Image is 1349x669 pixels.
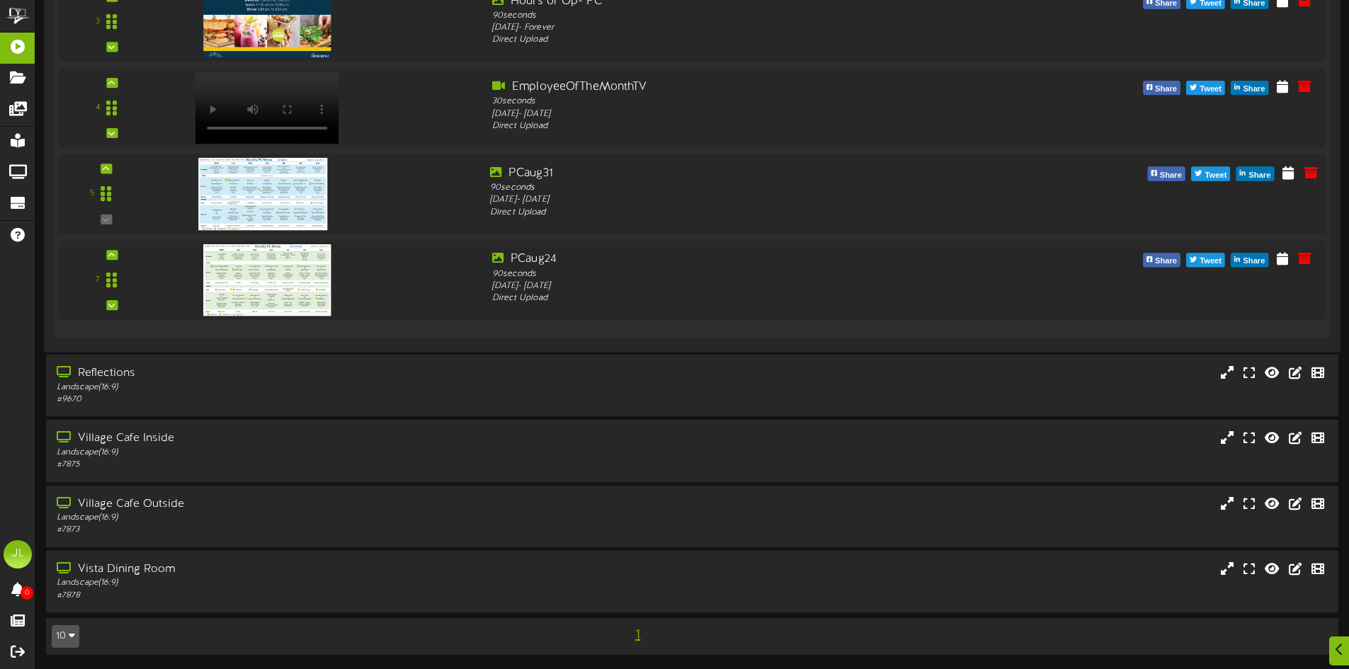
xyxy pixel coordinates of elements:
[492,292,998,304] div: Direct Upload
[1246,168,1273,183] span: Share
[632,627,644,643] span: 1
[492,251,998,268] div: PCaug24
[490,194,1001,207] div: [DATE] - [DATE]
[1143,253,1180,268] button: Share
[492,268,998,280] div: 90 seconds
[4,540,32,568] div: JL
[490,165,1001,181] div: PCaug31
[1147,167,1185,181] button: Share
[492,79,998,96] div: EmployeeOfTheMonthTV
[1231,253,1268,268] button: Share
[492,280,998,292] div: [DATE] - [DATE]
[492,10,998,22] div: 90 seconds
[490,182,1001,195] div: 90 seconds
[1186,253,1225,268] button: Tweet
[1197,82,1224,98] span: Tweet
[57,496,574,513] div: Village Cafe Outside
[490,207,1001,219] div: Direct Upload
[57,430,574,447] div: Village Cafe Inside
[1236,167,1275,181] button: Share
[203,244,331,316] img: 995424d5-fbe7-49b5-86d1-2860f9f39901.jpg
[1231,81,1268,96] button: Share
[1191,167,1230,181] button: Tweet
[492,120,998,132] div: Direct Upload
[492,35,998,47] div: Direct Upload
[52,625,79,648] button: 10
[492,22,998,34] div: [DATE] - Forever
[1240,254,1268,270] span: Share
[57,577,574,589] div: Landscape ( 16:9 )
[21,586,33,600] span: 0
[57,524,574,536] div: # 7873
[57,459,574,471] div: # 7875
[1157,168,1185,183] span: Share
[57,590,574,602] div: # 7878
[57,365,574,382] div: Reflections
[1186,81,1225,96] button: Tweet
[57,561,574,578] div: Vista Dining Room
[1143,81,1180,96] button: Share
[57,394,574,406] div: # 9670
[57,512,574,524] div: Landscape ( 16:9 )
[57,382,574,394] div: Landscape ( 16:9 )
[492,96,998,108] div: 30 seconds
[1152,82,1180,98] span: Share
[1240,82,1268,98] span: Share
[1202,168,1229,183] span: Tweet
[57,447,574,459] div: Landscape ( 16:9 )
[492,108,998,120] div: [DATE] - [DATE]
[1197,254,1224,270] span: Tweet
[198,158,327,230] img: d5817fd3-bb1a-4975-9cef-3d2c7d34dda3.jpg
[1152,254,1180,270] span: Share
